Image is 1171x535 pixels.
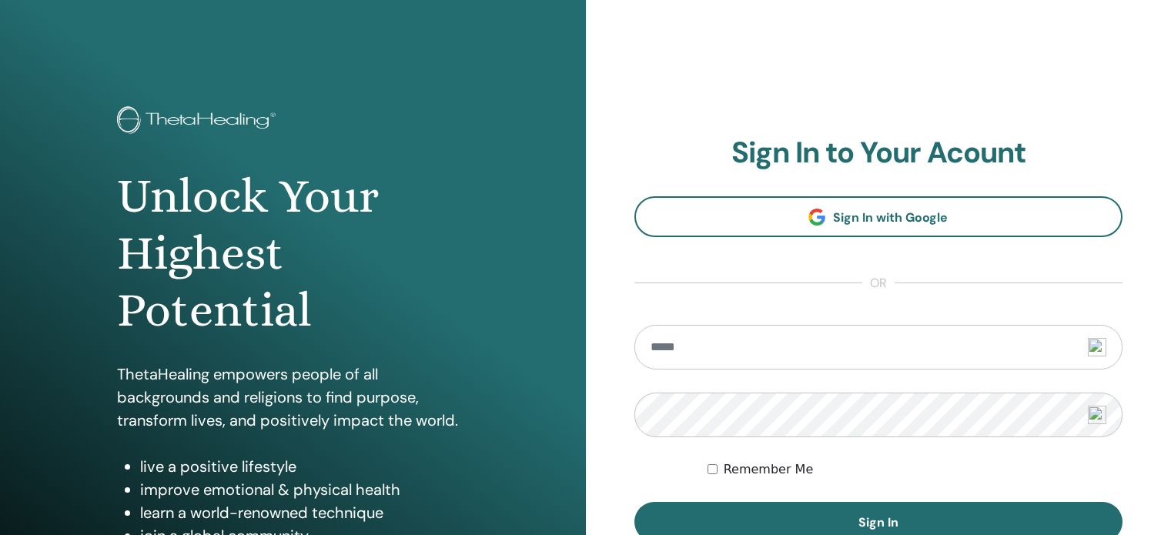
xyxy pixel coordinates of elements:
[140,478,469,501] li: improve emotional & physical health
[833,209,948,226] span: Sign In with Google
[634,135,1123,171] h2: Sign In to Your Acount
[858,514,898,530] span: Sign In
[140,455,469,478] li: live a positive lifestyle
[634,196,1123,237] a: Sign In with Google
[117,363,469,432] p: ThetaHealing empowers people of all backgrounds and religions to find purpose, transform lives, a...
[1088,338,1106,356] img: npw-badge-icon-locked.svg
[1088,406,1106,424] img: npw-badge-icon-locked.svg
[724,460,814,479] label: Remember Me
[140,501,469,524] li: learn a world-renowned technique
[117,168,469,339] h1: Unlock Your Highest Potential
[708,460,1122,479] div: Keep me authenticated indefinitely or until I manually logout
[862,274,895,293] span: or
